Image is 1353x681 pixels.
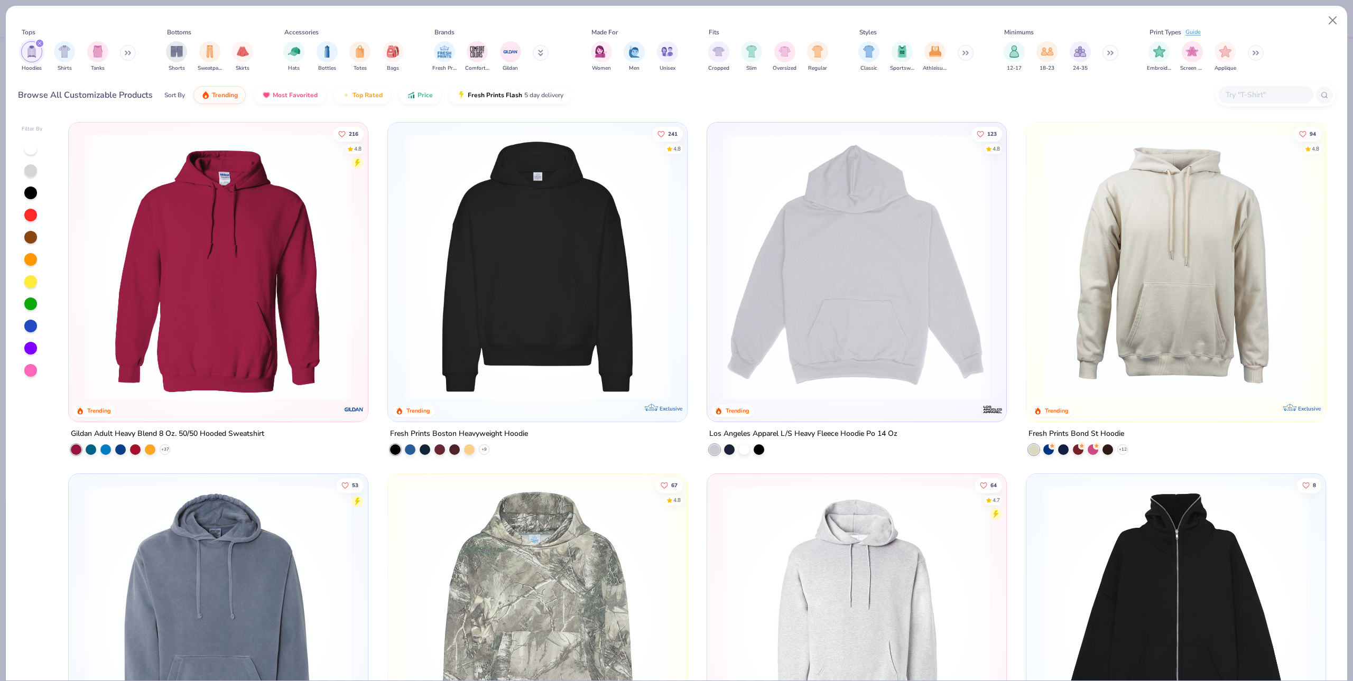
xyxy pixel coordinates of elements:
[652,126,683,141] button: Like
[995,133,1273,400] img: 7a261990-f1c3-47fe-abf2-b94cf530bb8d
[993,145,1000,153] div: 4.8
[657,41,678,72] div: filter for Unisex
[344,399,365,420] img: Gildan logo
[657,41,678,72] button: filter button
[399,86,441,104] button: Price
[1185,28,1201,37] div: Guide
[353,482,359,488] span: 53
[262,91,271,99] img: most_fav.gif
[1313,482,1316,488] span: 8
[92,45,104,58] img: Tanks Image
[54,41,75,72] button: filter button
[387,64,399,72] span: Bags
[237,45,249,58] img: Skirts Image
[166,41,187,72] button: filter button
[923,41,947,72] div: filter for Athleisure
[383,41,404,72] button: filter button
[741,41,762,72] button: filter button
[288,45,300,58] img: Hats Image
[171,45,183,58] img: Shorts Image
[284,27,319,37] div: Accessories
[432,41,457,72] div: filter for Fresh Prints
[166,41,187,72] div: filter for Shorts
[432,41,457,72] button: filter button
[318,64,336,72] span: Bottles
[232,41,253,72] button: filter button
[1074,45,1086,58] img: 24-35 Image
[709,427,897,441] div: Los Angeles Apparel L/S Heavy Fleece Hoodie Po 14 Oz
[1070,41,1091,72] div: filter for 24-35
[198,41,222,72] div: filter for Sweatpants
[668,131,678,136] span: 241
[283,41,304,72] div: filter for Hats
[1323,11,1343,31] button: Close
[167,27,191,37] div: Bottoms
[990,482,997,488] span: 64
[773,64,796,72] span: Oversized
[1040,64,1054,72] span: 18-23
[22,125,43,133] div: Filter By
[212,91,238,99] span: Trending
[354,64,367,72] span: Totes
[1180,41,1204,72] div: filter for Screen Print
[671,482,678,488] span: 67
[1215,41,1236,72] button: filter button
[808,64,827,72] span: Regular
[718,133,996,400] img: 6531d6c5-84f2-4e2d-81e4-76e2114e47c4
[317,41,338,72] button: filter button
[773,41,796,72] button: filter button
[161,446,169,453] span: + 37
[595,45,607,58] img: Women Image
[661,45,673,58] img: Unisex Image
[746,64,757,72] span: Slim
[198,41,222,72] button: filter button
[1147,41,1171,72] button: filter button
[896,45,908,58] img: Sportswear Image
[399,133,676,400] img: 91acfc32-fd48-4d6b-bdad-a4c1a30ac3fc
[890,64,914,72] span: Sportswear
[1147,41,1171,72] div: filter for Embroidery
[500,41,521,72] button: filter button
[342,91,350,99] img: TopRated.gif
[890,41,914,72] div: filter for Sportswear
[457,91,466,99] img: flash.gif
[21,41,42,72] button: filter button
[321,45,333,58] img: Bottles Image
[987,131,997,136] span: 123
[923,64,947,72] span: Athleisure
[204,45,216,58] img: Sweatpants Image
[982,399,1003,420] img: Los Angeles Apparel logo
[807,41,828,72] div: filter for Regular
[1004,41,1025,72] div: filter for 12-17
[91,64,105,72] span: Tanks
[708,41,729,72] button: filter button
[858,41,879,72] button: filter button
[1028,427,1124,441] div: Fresh Prints Bond St Hoodie
[349,41,370,72] button: filter button
[1036,41,1058,72] button: filter button
[676,133,954,400] img: d4a37e75-5f2b-4aef-9a6e-23330c63bbc0
[481,446,487,453] span: + 9
[628,45,640,58] img: Men Image
[387,45,399,58] img: Bags Image
[503,44,518,60] img: Gildan Image
[1298,405,1320,412] span: Exclusive
[468,91,522,99] span: Fresh Prints Flash
[334,86,391,104] button: Top Rated
[655,478,683,492] button: Like
[503,64,518,72] span: Gildan
[524,89,563,101] span: 5 day delivery
[21,41,42,72] div: filter for Hoodies
[232,41,253,72] div: filter for Skirts
[79,133,357,400] img: 01756b78-01f6-4cc6-8d8a-3c30c1a0c8ac
[500,41,521,72] div: filter for Gildan
[859,27,877,37] div: Styles
[1037,133,1315,400] img: 8f478216-4029-45fd-9955-0c7f7b28c4ae
[929,45,941,58] img: Athleisure Image
[1225,89,1306,101] input: Try "T-Shirt"
[1004,27,1034,37] div: Minimums
[746,45,757,58] img: Slim Image
[87,41,108,72] div: filter for Tanks
[1294,126,1321,141] button: Like
[288,64,300,72] span: Hats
